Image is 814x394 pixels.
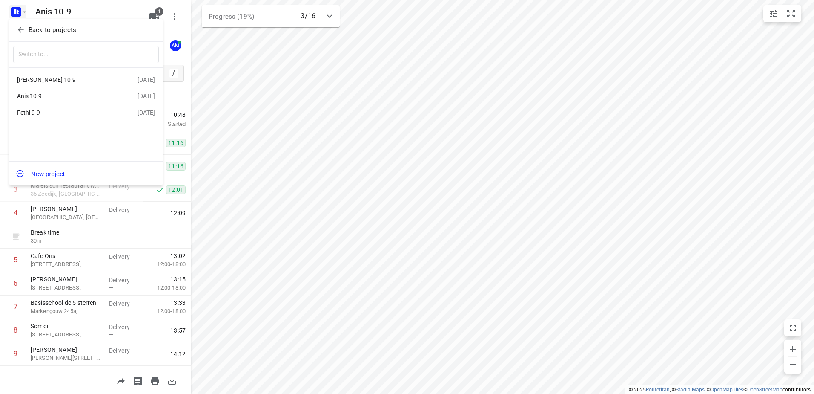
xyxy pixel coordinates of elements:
div: Anis 10-9[DATE] [9,88,163,104]
p: Back to projects [29,25,76,35]
div: [DATE] [138,109,155,116]
div: Anis 10-9 [17,93,115,99]
button: Back to projects [13,23,159,37]
div: Fethi 9-9 [17,109,115,116]
button: New project [9,165,163,182]
div: [PERSON_NAME] 10-9[DATE] [9,71,163,88]
div: [DATE] [138,93,155,99]
div: [PERSON_NAME] 10-9 [17,76,115,83]
div: Fethi 9-9[DATE] [9,104,163,121]
div: [DATE] [138,76,155,83]
input: Switch to... [13,46,159,64]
